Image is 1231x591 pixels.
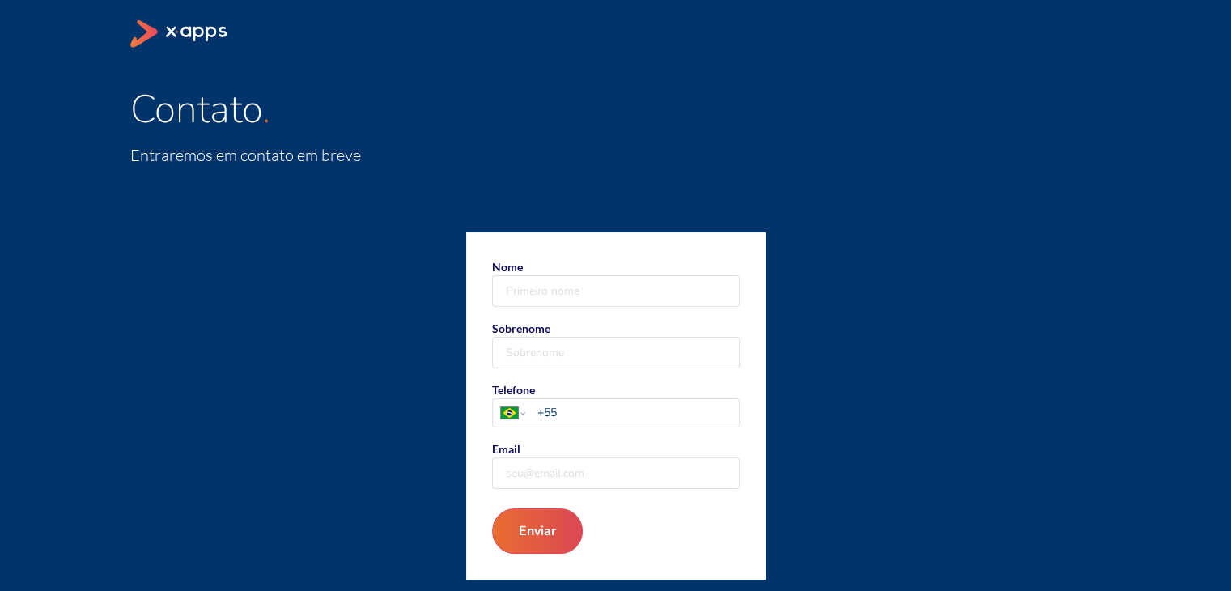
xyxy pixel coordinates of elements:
label: Telefone [492,381,740,427]
span: Entraremos em contato em breve [130,145,361,165]
input: Nome [493,276,739,306]
label: Sobrenome [492,320,740,368]
span: Contato [130,83,262,136]
input: Email [493,458,739,488]
button: Enviar [492,508,583,554]
label: Email [492,440,740,489]
label: Nome [492,258,740,307]
input: Sobrenome [493,338,739,368]
input: TelefonePhone number country [537,404,738,421]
